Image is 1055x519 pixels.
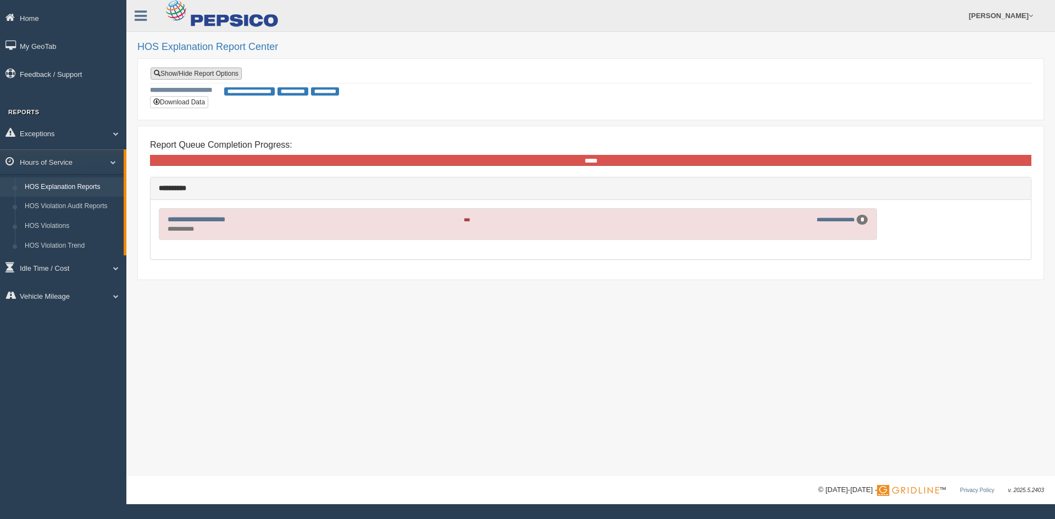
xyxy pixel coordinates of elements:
a: HOS Violation Trend [20,236,124,256]
span: v. 2025.5.2403 [1008,487,1044,493]
a: HOS Violation Audit Reports [20,197,124,216]
img: Gridline [877,485,939,496]
a: HOS Explanation Reports [20,177,124,197]
a: Show/Hide Report Options [151,68,242,80]
div: © [DATE]-[DATE] - ™ [818,484,1044,496]
a: HOS Violations [20,216,124,236]
a: Privacy Policy [960,487,994,493]
h2: HOS Explanation Report Center [137,42,1044,53]
h4: Report Queue Completion Progress: [150,140,1031,150]
button: Download Data [150,96,208,108]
